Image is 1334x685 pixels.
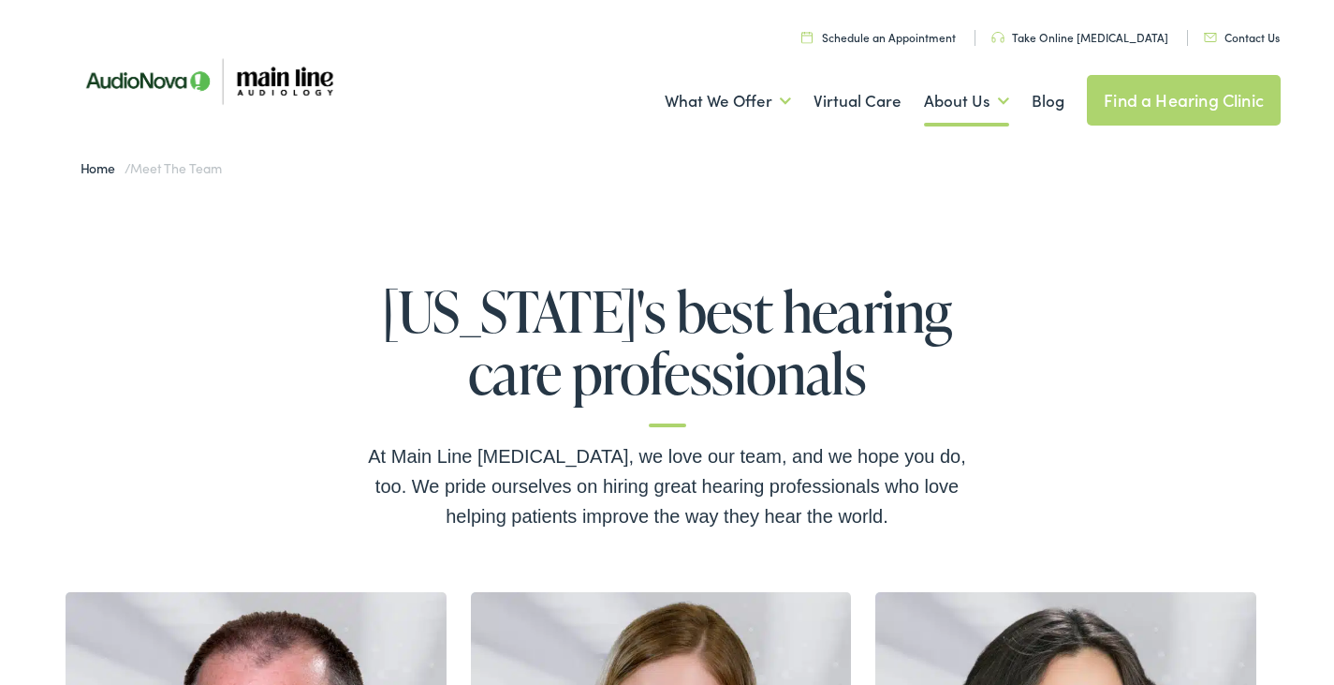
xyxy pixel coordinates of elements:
img: utility icon [801,31,813,43]
a: Take Online [MEDICAL_DATA] [991,29,1168,45]
div: At Main Line [MEDICAL_DATA], we love our team, and we hope you do, too. We pride ourselves on hir... [368,441,967,531]
a: Schedule an Appointment [801,29,956,45]
span: / [81,158,222,177]
a: Home [81,158,125,177]
a: Virtual Care [814,67,902,136]
a: Contact Us [1204,29,1280,45]
a: About Us [924,67,1009,136]
img: utility icon [1204,33,1217,42]
span: Meet the Team [130,158,221,177]
img: utility icon [991,32,1004,43]
h1: [US_STATE]'s best hearing care professionals [368,280,967,427]
a: What We Offer [665,67,791,136]
a: Blog [1032,67,1064,136]
a: Find a Hearing Clinic [1087,75,1281,126]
